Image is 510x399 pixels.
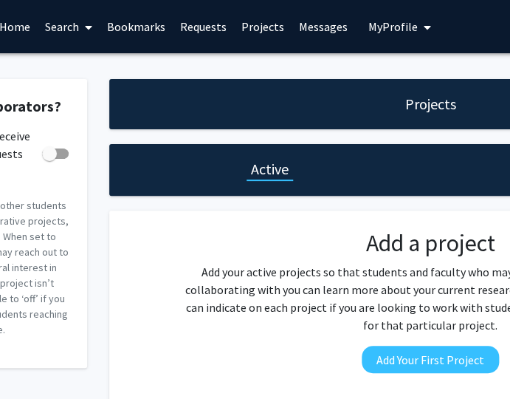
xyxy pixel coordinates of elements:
a: Search [37,1,99,52]
h1: Projects [405,94,456,115]
a: Bookmarks [99,1,172,52]
button: Add Your First Project [362,346,499,373]
a: Projects [233,1,291,52]
iframe: Chat [11,332,63,388]
a: Messages [291,1,354,52]
a: Requests [172,1,233,52]
span: My Profile [368,19,417,34]
h1: Active [251,159,289,180]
